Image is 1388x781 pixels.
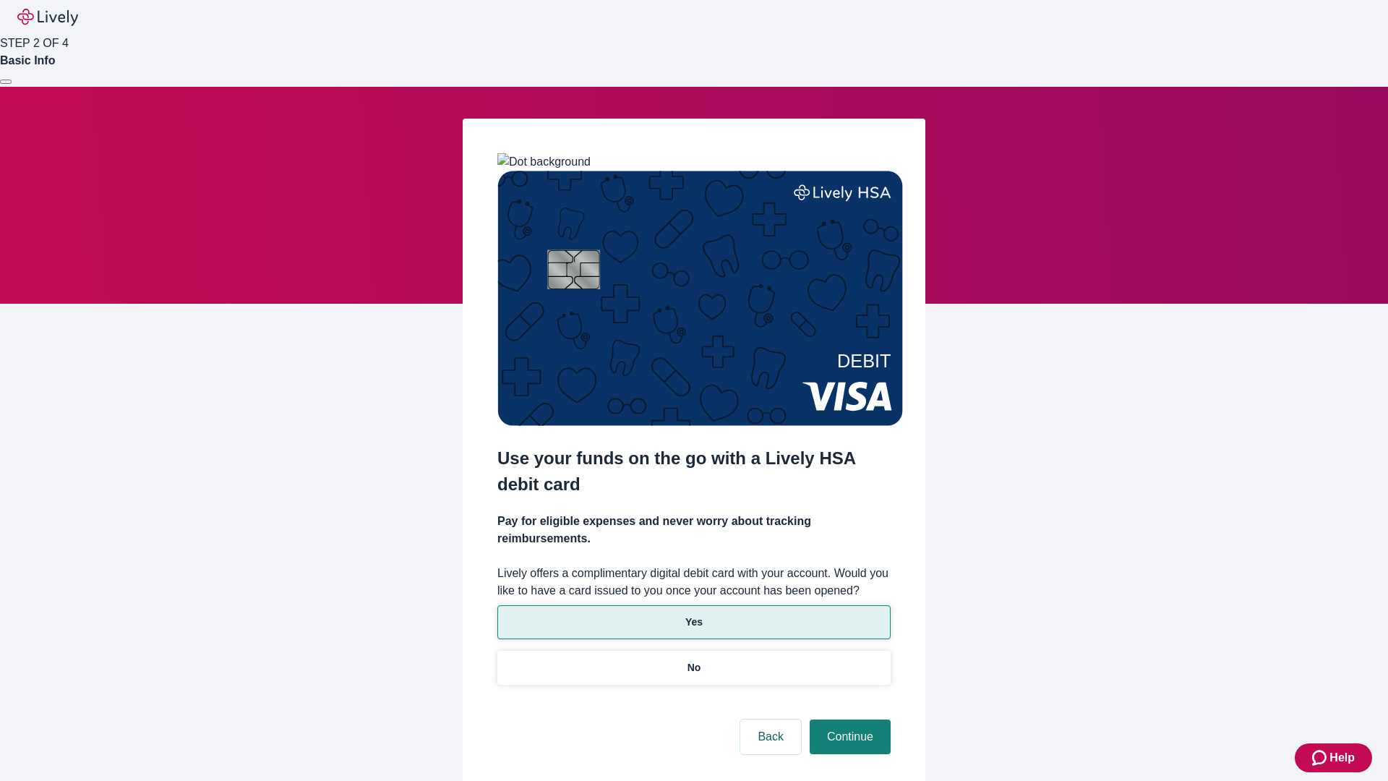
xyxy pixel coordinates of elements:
[497,605,891,639] button: Yes
[740,720,801,754] button: Back
[497,445,891,498] h2: Use your funds on the go with a Lively HSA debit card
[1295,743,1372,772] button: Zendesk support iconHelp
[497,651,891,685] button: No
[685,615,703,630] p: Yes
[810,720,891,754] button: Continue
[1329,749,1355,767] span: Help
[497,513,891,547] h4: Pay for eligible expenses and never worry about tracking reimbursements.
[1312,749,1329,767] svg: Zendesk support icon
[497,153,591,171] img: Dot background
[17,9,78,26] img: Lively
[497,171,903,426] img: Debit card
[497,565,891,599] label: Lively offers a complimentary digital debit card with your account. Would you like to have a card...
[687,660,701,675] p: No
